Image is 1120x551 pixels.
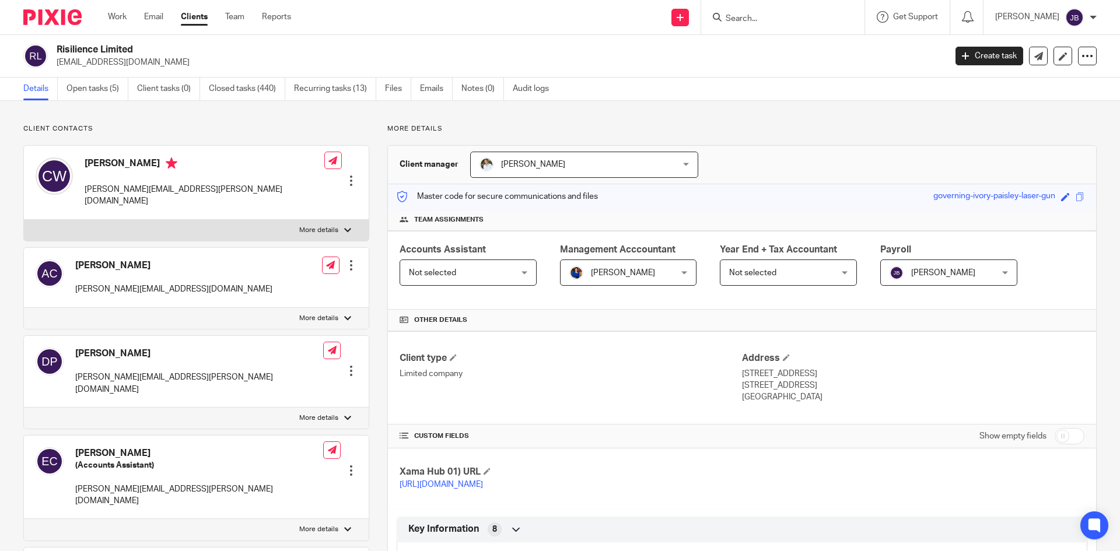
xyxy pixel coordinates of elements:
[75,371,323,395] p: [PERSON_NAME][EMAIL_ADDRESS][PERSON_NAME][DOMAIN_NAME]
[492,524,497,535] span: 8
[720,245,837,254] span: Year End + Tax Accountant
[75,259,272,272] h4: [PERSON_NAME]
[461,78,504,100] a: Notes (0)
[880,245,911,254] span: Payroll
[742,352,1084,364] h4: Address
[979,430,1046,442] label: Show empty fields
[414,215,484,224] span: Team assignments
[23,9,82,25] img: Pixie
[75,447,323,459] h4: [PERSON_NAME]
[420,78,453,100] a: Emails
[75,348,323,360] h4: [PERSON_NAME]
[66,78,128,100] a: Open tasks (5)
[397,191,598,202] p: Master code for secure communications and files
[294,78,376,100] a: Recurring tasks (13)
[1065,8,1084,27] img: svg%3E
[181,11,208,23] a: Clients
[400,245,486,254] span: Accounts Assistant
[513,78,558,100] a: Audit logs
[23,124,369,134] p: Client contacts
[414,315,467,325] span: Other details
[299,413,338,423] p: More details
[57,57,938,68] p: [EMAIL_ADDRESS][DOMAIN_NAME]
[893,13,938,21] span: Get Support
[995,11,1059,23] p: [PERSON_NAME]
[36,259,64,287] img: svg%3E
[933,190,1055,203] div: governing-ivory-paisley-laser-gun
[956,47,1023,65] a: Create task
[724,14,829,24] input: Search
[385,78,411,100] a: Files
[85,184,324,208] p: [PERSON_NAME][EMAIL_ADDRESS][PERSON_NAME][DOMAIN_NAME]
[23,44,48,68] img: svg%3E
[400,480,483,489] a: [URL][DOMAIN_NAME]
[911,269,975,277] span: [PERSON_NAME]
[400,466,742,478] h4: Xama Hub 01) URL
[144,11,163,23] a: Email
[569,266,583,280] img: Nicole.jpeg
[400,159,459,170] h3: Client manager
[137,78,200,100] a: Client tasks (0)
[225,11,244,23] a: Team
[742,368,1084,380] p: [STREET_ADDRESS]
[166,157,177,169] i: Primary
[75,483,323,507] p: [PERSON_NAME][EMAIL_ADDRESS][PERSON_NAME][DOMAIN_NAME]
[387,124,1097,134] p: More details
[742,391,1084,403] p: [GEOGRAPHIC_DATA]
[409,269,456,277] span: Not selected
[480,157,494,171] img: sarah-royle.jpg
[742,380,1084,391] p: [STREET_ADDRESS]
[23,78,58,100] a: Details
[209,78,285,100] a: Closed tasks (440)
[57,44,762,56] h2: Risilience Limited
[85,157,324,172] h4: [PERSON_NAME]
[75,459,323,471] h5: (Accounts Assistant)
[299,525,338,534] p: More details
[75,283,272,295] p: [PERSON_NAME][EMAIL_ADDRESS][DOMAIN_NAME]
[400,352,742,364] h4: Client type
[560,245,675,254] span: Management Acccountant
[408,523,479,535] span: Key Information
[501,160,565,169] span: [PERSON_NAME]
[262,11,291,23] a: Reports
[299,314,338,323] p: More details
[36,157,73,195] img: svg%3E
[108,11,127,23] a: Work
[729,269,776,277] span: Not selected
[36,348,64,375] img: svg%3E
[591,269,655,277] span: [PERSON_NAME]
[299,226,338,235] p: More details
[36,447,64,475] img: svg%3E
[400,368,742,380] p: Limited company
[400,431,742,441] h4: CUSTOM FIELDS
[890,266,904,280] img: svg%3E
